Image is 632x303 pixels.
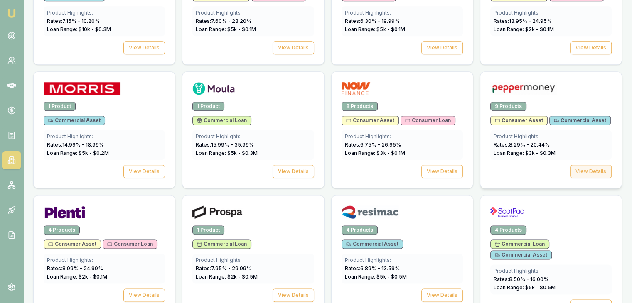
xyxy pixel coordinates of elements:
button: View Details [421,41,463,54]
button: View Details [273,41,314,54]
span: Commercial Asset [495,252,547,258]
span: Rates: 13.95 % - 24.95 % [494,18,552,24]
span: Loan Range: $ 5 k - $ 0.3 M [196,150,258,156]
img: emu-icon-u.png [7,8,17,18]
div: Product Highlights: [494,268,608,274]
span: Commercial Loan [197,241,247,247]
span: Loan Range: $ 2 k - $ 0.1 M [494,26,554,32]
a: Morris Finance logo1 ProductCommercial AssetProduct Highlights:Rates:14.99% - 18.99%Loan Range: $... [33,71,175,188]
img: Morris Finance logo [44,82,120,95]
span: Rates: 8.29 % - 20.44 % [494,142,550,148]
div: 4 Products [490,225,526,235]
img: Prospa logo [192,205,242,219]
div: Product Highlights: [345,133,460,140]
span: Commercial Asset [554,117,606,124]
span: Rates: 7.15 % - 10.20 % [47,18,100,24]
span: Loan Range: $ 5 k - $ 0.2 M [47,150,109,156]
span: Loan Range: $ 3 k - $ 0.3 M [494,150,556,156]
div: Product Highlights: [345,10,460,16]
span: Commercial Asset [346,241,398,247]
span: Loan Range: $ 2 k - $ 0.1 M [47,274,107,280]
button: View Details [421,165,463,178]
button: View Details [570,41,612,54]
div: Product Highlights: [196,133,310,140]
span: Consumer Asset [495,117,543,124]
button: View Details [123,165,165,178]
div: Product Highlights: [345,257,460,264]
div: Product Highlights: [494,133,608,140]
button: View Details [123,288,165,302]
span: Commercial Loan [197,117,247,124]
div: 1 Product [44,102,76,111]
a: Moula logo1 ProductCommercial LoanProduct Highlights:Rates:15.99% - 35.99%Loan Range: $5k - $0.3M... [182,71,324,188]
span: Rates: 7.60 % - 23.20 % [196,18,251,24]
div: 1 Product [192,102,224,111]
span: Consumer Asset [346,117,394,124]
div: Product Highlights: [47,257,162,264]
img: Pepper Money logo [490,82,557,95]
span: Rates: 8.50 % - 16.00 % [494,276,548,282]
a: Pepper Money logo9 ProductsConsumer AssetCommercial AssetProduct Highlights:Rates:8.29% - 20.44%L... [480,71,622,188]
span: Commercial Loan [495,241,545,247]
span: Rates: 7.95 % - 29.99 % [196,265,251,271]
div: Product Highlights: [196,10,310,16]
span: Commercial Asset [48,117,101,124]
button: View Details [570,165,612,178]
span: Loan Range: $ 5 k - $ 0.5 M [345,274,407,280]
div: 4 Products [342,225,378,235]
button: View Details [123,41,165,54]
span: Loan Range: $ 5 k - $ 0.5 M [494,284,556,291]
button: View Details [421,288,463,302]
span: Rates: 6.30 % - 19.99 % [345,18,400,24]
img: ScotPac logo [490,205,524,219]
span: Rates: 8.99 % - 24.99 % [47,265,103,271]
span: Rates: 6.89 % - 13.59 % [345,265,400,271]
div: Product Highlights: [196,257,310,264]
img: Resimac logo [342,205,398,219]
span: Rates: 15.99 % - 35.99 % [196,142,254,148]
span: Loan Range: $ 3 k - $ 0.1 M [345,150,405,156]
span: Consumer Loan [405,117,451,124]
span: Loan Range: $ 10 k - $ 0.3 M [47,26,111,32]
div: 9 Products [490,102,526,111]
div: Product Highlights: [47,10,162,16]
span: Rates: 14.99 % - 18.99 % [47,142,104,148]
span: Consumer Loan [107,241,153,247]
img: Plenti logo [44,205,86,219]
div: 8 Products [342,102,378,111]
span: Loan Range: $ 2 k - $ 0.5 M [196,274,258,280]
div: 1 Product [192,225,224,235]
button: View Details [273,288,314,302]
div: Product Highlights: [47,133,162,140]
a: NOW Finance logo8 ProductsConsumer AssetConsumer LoanProduct Highlights:Rates:6.75% - 26.95%Loan ... [331,71,473,188]
span: Consumer Asset [48,241,96,247]
button: View Details [273,165,314,178]
div: Product Highlights: [494,10,608,16]
div: 4 Products [44,225,80,235]
span: Rates: 6.75 % - 26.95 % [345,142,401,148]
img: Moula logo [192,82,235,95]
img: NOW Finance logo [342,82,371,95]
span: Loan Range: $ 5 k - $ 0.1 M [196,26,256,32]
span: Loan Range: $ 5 k - $ 0.1 M [345,26,405,32]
